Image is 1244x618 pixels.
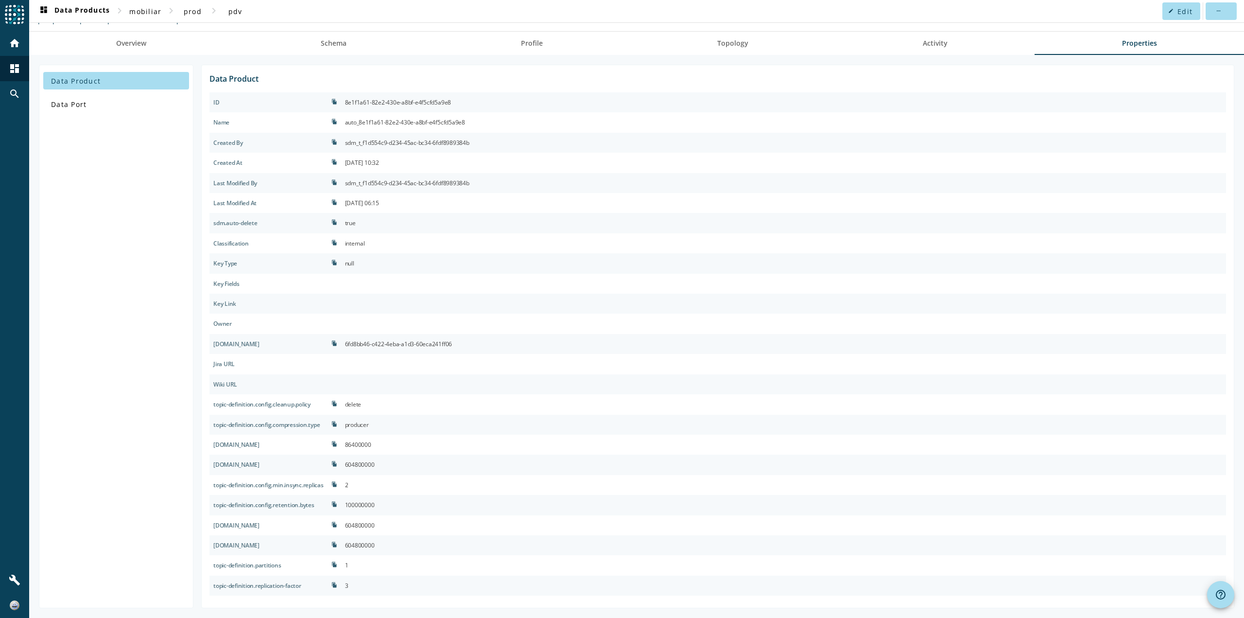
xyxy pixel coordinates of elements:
[114,5,125,17] mat-icon: chevron_right
[209,253,328,273] div: sdm.custom.key
[331,139,337,145] i: file_copy
[331,522,337,528] i: file_copy
[209,475,328,495] div: topic-definition.config.min.insync.replicas
[331,240,337,246] i: file_copy
[345,398,362,410] div: delete
[209,73,259,85] div: Data Product
[1162,2,1200,20] button: Edit
[345,116,465,128] div: auto_8e1f1a61-82e2-430e-a8bf-e4f5cfd5a9e8
[209,294,328,314] div: sdm.custom.key_link
[220,2,251,20] button: pdv
[1177,7,1192,16] span: Edit
[345,539,375,551] div: 604800000
[331,99,337,105] i: file_copy
[331,501,337,507] i: file_copy
[345,137,469,149] div: sdm_t_f1d554c9-d234-45ac-bc34-6fdf8989384b
[331,461,337,467] i: file_copy
[43,72,189,89] button: Data Product
[209,314,328,334] div: sdm.data.user.email
[345,580,348,592] div: 3
[321,40,346,47] span: Schema
[228,7,242,16] span: pdv
[717,40,748,47] span: Topology
[1168,8,1174,14] mat-icon: edit
[331,340,337,346] i: file_copy
[345,479,348,491] div: 2
[345,459,375,471] div: 604800000
[345,338,452,350] div: 6fd8bb46-c422-4eba-a1d3-60eca241ff06
[129,7,161,16] span: mobiliar
[177,2,208,20] button: prod
[209,515,328,535] div: topic-definition.config.retention.ms
[331,159,337,165] i: file_copy
[209,415,328,435] div: topic-definition.config.compression.type
[345,157,379,169] div: [DATE] 10:32
[209,133,328,153] div: sdm.created.by
[331,260,337,265] i: file_copy
[209,193,328,213] div: sdm.modified.at
[331,542,337,547] i: file_copy
[209,394,328,414] div: topic-definition.config.cleanup.policy
[1215,8,1221,14] mat-icon: more_horiz
[209,112,328,132] div: sdm.name
[5,5,24,24] img: spoud-logo.svg
[345,559,348,571] div: 1
[1215,589,1227,600] mat-icon: help_outline
[209,274,328,294] div: sdm.custom.key_fields
[209,374,328,394] div: spoud.wiki.url
[331,562,337,567] i: file_copy
[43,95,189,113] button: Data Port
[345,499,375,511] div: 100000000
[125,2,165,20] button: mobiliar
[209,555,328,575] div: topic-definition.partitions
[209,495,328,515] div: topic-definition.config.retention.bytes
[10,600,19,610] img: 4630c00465cddc62c5e0d48377b6cd43
[345,519,375,531] div: 604800000
[345,177,469,189] div: sdm_t_f1d554c9-d234-45ac-bc34-6fdf8989384b
[209,92,328,112] div: sdm.id
[38,5,110,17] span: Data Products
[209,435,328,455] div: topic-definition.config.delete.retention.ms
[209,334,328,354] div: sdm.owner.id
[208,5,220,17] mat-icon: chevron_right
[209,213,328,233] div: sdm.auto-delete
[209,455,328,475] div: topic-definition.config.max.compaction.lag.ms
[51,76,101,86] span: Data Product
[331,199,337,205] i: file_copy
[209,153,328,173] div: sdm.created.at
[331,219,337,225] i: file_copy
[51,100,86,109] span: Data Port
[345,96,451,108] div: 8e1f1a61-82e2-430e-a8bf-e4f5cfd5a9e8
[331,481,337,487] i: file_copy
[923,40,948,47] span: Activity
[184,7,202,16] span: prod
[9,63,20,74] mat-icon: dashboard
[345,257,354,269] div: null
[331,421,337,427] i: file_copy
[209,354,328,374] div: spoud.jira.url
[34,2,114,20] button: Data Products
[9,37,20,49] mat-icon: home
[1122,40,1157,47] span: Properties
[331,179,337,185] i: file_copy
[9,88,20,100] mat-icon: search
[331,401,337,406] i: file_copy
[345,439,371,451] div: 86400000
[345,419,369,431] div: producer
[331,582,337,588] i: file_copy
[345,237,365,249] div: internal
[521,40,543,47] span: Profile
[165,5,177,17] mat-icon: chevron_right
[331,119,337,124] i: file_copy
[209,576,328,596] div: topic-definition.replication-factor
[38,5,50,17] mat-icon: dashboard
[331,441,337,447] i: file_copy
[345,217,356,229] div: true
[209,173,328,193] div: sdm.modified.by
[116,40,146,47] span: Overview
[209,535,328,555] div: topic-definition.config.segment.ms
[209,233,328,253] div: sdm.custom.classification
[9,574,20,586] mat-icon: build
[345,197,379,209] div: [DATE] 06:15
